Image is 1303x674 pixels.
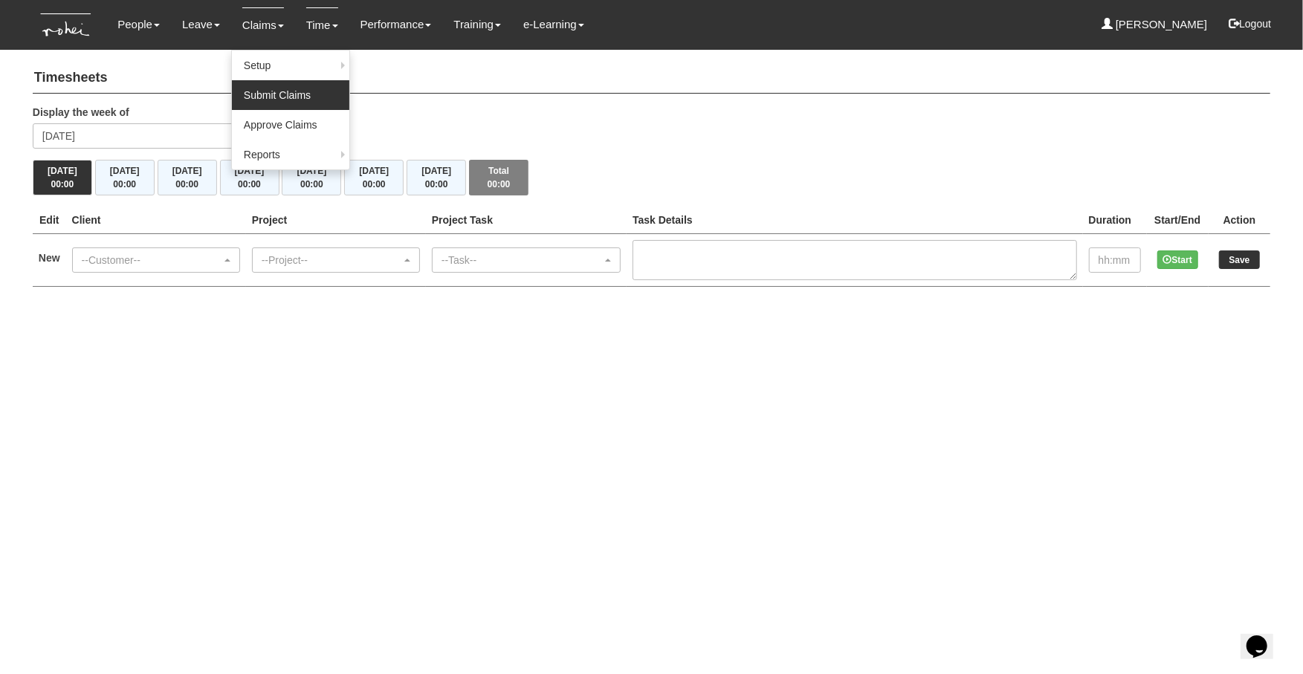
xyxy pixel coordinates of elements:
div: --Customer-- [82,253,222,268]
span: 00:00 [238,179,261,189]
h4: Timesheets [33,63,1270,94]
label: New [39,250,60,265]
a: [PERSON_NAME] [1102,7,1208,42]
a: Reports [232,140,349,169]
span: 00:00 [425,179,448,189]
th: Edit [33,207,66,234]
button: --Customer-- [72,247,240,273]
div: --Project-- [262,253,401,268]
th: Client [66,207,246,234]
label: Display the week of [33,105,129,120]
button: [DATE]00:00 [95,160,155,195]
th: Duration [1083,207,1147,234]
th: Project Task [426,207,627,234]
button: [DATE]00:00 [220,160,279,195]
button: Start [1157,250,1198,269]
div: --Task-- [442,253,602,268]
a: Submit Claims [232,80,349,110]
iframe: chat widget [1241,615,1288,659]
button: [DATE]00:00 [33,160,92,195]
button: [DATE]00:00 [344,160,404,195]
span: 00:00 [51,179,74,189]
span: 00:00 [488,179,511,189]
span: 00:00 [300,179,323,189]
button: --Project-- [252,247,420,273]
th: Start/End [1147,207,1209,234]
div: Timesheet Week Summary [33,160,1270,195]
a: e-Learning [523,7,584,42]
button: [DATE]00:00 [282,160,341,195]
span: 00:00 [175,179,198,189]
a: Claims [242,7,284,42]
th: Project [246,207,426,234]
button: [DATE]00:00 [158,160,217,195]
a: People [117,7,160,42]
th: Task Details [627,207,1083,234]
a: Leave [182,7,220,42]
button: Total00:00 [469,160,528,195]
input: Save [1219,250,1260,269]
button: Logout [1218,6,1281,42]
button: [DATE]00:00 [407,160,466,195]
a: Approve Claims [232,110,349,140]
a: Time [306,7,338,42]
th: Action [1209,207,1270,234]
input: hh:mm [1089,247,1141,273]
span: 00:00 [113,179,136,189]
a: Performance [360,7,432,42]
a: Training [453,7,501,42]
a: Setup [232,51,349,80]
span: 00:00 [363,179,386,189]
button: --Task-- [432,247,621,273]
